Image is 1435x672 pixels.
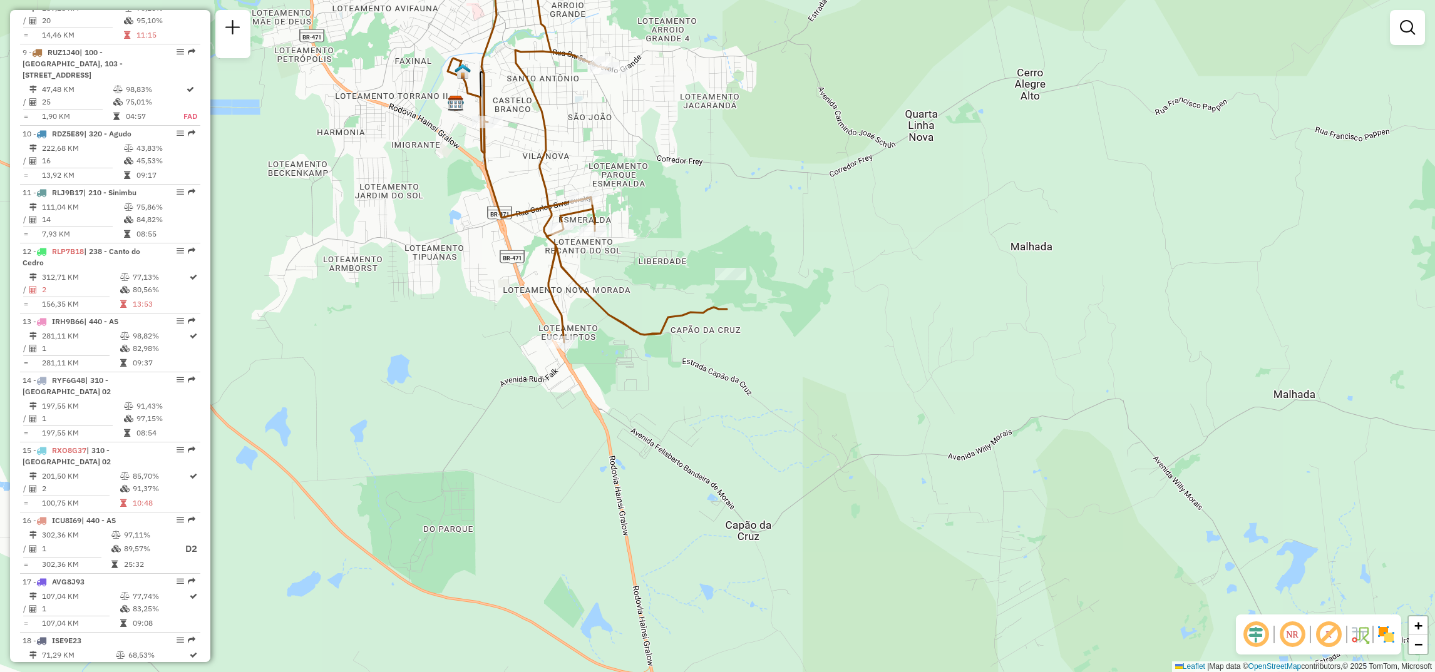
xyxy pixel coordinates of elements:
span: 15 - [23,445,111,466]
td: 222,68 KM [41,142,123,155]
td: 25:32 [123,558,173,571]
td: 1 [41,412,123,425]
td: 1 [41,541,111,557]
i: % de utilização da cubagem [124,216,133,223]
span: + [1414,618,1422,633]
em: Opções [177,578,184,585]
td: 1,90 KM [41,110,113,123]
td: 2 [41,283,120,296]
td: 20 [41,14,123,27]
i: % de utilização da cubagem [113,98,123,106]
em: Opções [177,130,184,137]
td: = [23,617,29,629]
span: ICU8I69 [52,516,81,525]
span: RUZ1J40 [48,48,80,57]
i: % de utilização da cubagem [120,605,130,613]
td: 95,10% [136,14,195,27]
em: Rota exportada [188,516,195,524]
i: Total de Atividades [29,605,37,613]
i: Total de Atividades [29,415,37,422]
span: | 320 - Agudo [84,129,131,138]
span: 9 - [23,48,123,79]
i: % de utilização do peso [124,402,133,410]
em: Opções [177,376,184,384]
i: % de utilização do peso [113,86,123,93]
i: Tempo total em rota [124,429,130,437]
td: / [23,541,29,557]
i: Total de Atividades [29,157,37,165]
td: 11:15 [136,29,195,41]
td: / [23,412,29,425]
em: Rota exportada [188,247,195,255]
td: 97,11% [123,529,173,541]
span: | 310 - [GEOGRAPHIC_DATA] 02 [23,445,111,466]
td: 13:53 [132,298,188,310]
td: = [23,427,29,439]
td: 7,93 KM [41,228,123,240]
em: Rota exportada [188,578,195,585]
span: 14 - [23,375,111,396]
span: 17 - [23,577,85,586]
span: 11 - [23,188,136,197]
p: D2 [175,542,197,556]
td: / [23,482,29,495]
td: 312,71 KM [41,271,120,283]
em: Rota exportada [188,130,195,137]
em: Opções [177,247,184,255]
td: 16 [41,155,123,167]
i: Total de Atividades [29,485,37,492]
i: Rota otimizada [190,472,197,480]
td: = [23,29,29,41]
td: 91,43% [136,400,195,412]
i: Distância Total [29,472,37,480]
i: Rota otimizada [187,86,194,93]
td: 13,92 KM [41,169,123,181]
td: = [23,558,29,571]
em: Opções [177,516,184,524]
span: | 310 - [GEOGRAPHIC_DATA] 02 [23,375,111,396]
i: % de utilização do peso [124,145,133,152]
i: Distância Total [29,651,37,659]
em: Rota exportada [188,636,195,644]
td: / [23,213,29,226]
td: 89,57% [123,541,173,557]
i: Tempo total em rota [120,359,126,367]
td: 80,56% [132,283,188,296]
td: 156,35 KM [41,298,120,310]
td: 197,55 KM [41,427,123,439]
em: Opções [177,48,184,56]
span: ISE9E23 [52,636,81,645]
td: 1 [41,603,120,615]
i: Distância Total [29,273,37,281]
td: 14 [41,213,123,226]
td: 302,36 KM [41,529,111,541]
span: Ocultar deslocamento [1241,619,1271,649]
span: | 440 - AS [84,317,118,326]
td: = [23,169,29,181]
td: 107,04 KM [41,590,120,603]
i: Rota otimizada [190,651,197,659]
i: % de utilização do peso [120,332,130,340]
em: Opções [177,636,184,644]
em: Opções [177,317,184,325]
td: 14,46 KM [41,29,123,41]
td: / [23,342,29,355]
td: 47,48 KM [41,83,113,96]
td: 91,37% [132,482,188,495]
td: 281,11 KM [41,357,120,369]
td: 68,53% [128,649,188,661]
i: Tempo total em rota [124,31,130,39]
span: | [1207,662,1209,671]
td: = [23,298,29,310]
i: % de utilização da cubagem [120,345,130,352]
td: 04:57 [125,110,183,123]
i: Distância Total [29,86,37,93]
i: % de utilização do peso [116,651,125,659]
i: Rota otimizada [190,332,197,340]
td: / [23,155,29,167]
td: 100,75 KM [41,497,120,509]
i: Total de Atividades [29,286,37,293]
em: Rota exportada [188,48,195,56]
em: Opções [177,188,184,196]
span: Ocultar NR [1277,619,1307,649]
